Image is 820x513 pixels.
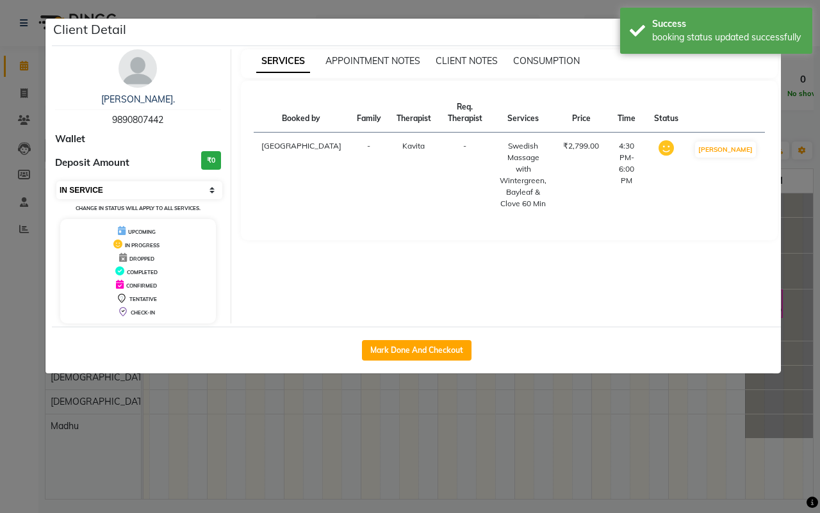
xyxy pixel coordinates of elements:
th: Booked by [254,94,349,133]
button: [PERSON_NAME] [695,142,756,158]
th: Family [349,94,389,133]
img: avatar [119,49,157,88]
th: Services [491,94,555,133]
th: Price [555,94,607,133]
th: Status [646,94,686,133]
span: Wallet [55,132,85,147]
a: [PERSON_NAME]. [101,94,175,105]
td: 4:30 PM-6:00 PM [607,133,646,218]
span: UPCOMING [128,229,156,235]
span: IN PROGRESS [125,242,160,248]
th: Req. Therapist [439,94,491,133]
div: Swedish Massage with Wintergreen, Bayleaf & Clove 60 Min [499,140,548,209]
h5: Client Detail [53,20,126,39]
td: - [439,133,491,218]
h3: ₹0 [201,151,221,170]
small: Change in status will apply to all services. [76,205,201,211]
span: CONSUMPTION [513,55,580,67]
span: SERVICES [256,50,310,73]
td: [GEOGRAPHIC_DATA] [254,133,349,218]
span: CONFIRMED [126,282,157,289]
div: booking status updated successfully [652,31,803,44]
span: DROPPED [129,256,154,262]
th: Time [607,94,646,133]
span: APPOINTMENT NOTES [325,55,420,67]
span: 9890807442 [112,114,163,126]
span: Kavita [402,141,425,151]
span: CHECK-IN [131,309,155,316]
div: Success [652,17,803,31]
button: Mark Done And Checkout [362,340,471,361]
span: Deposit Amount [55,156,129,170]
span: TENTATIVE [129,296,157,302]
td: - [349,133,389,218]
th: Therapist [389,94,439,133]
span: CLIENT NOTES [436,55,498,67]
div: ₹2,799.00 [563,140,599,152]
span: COMPLETED [127,269,158,275]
